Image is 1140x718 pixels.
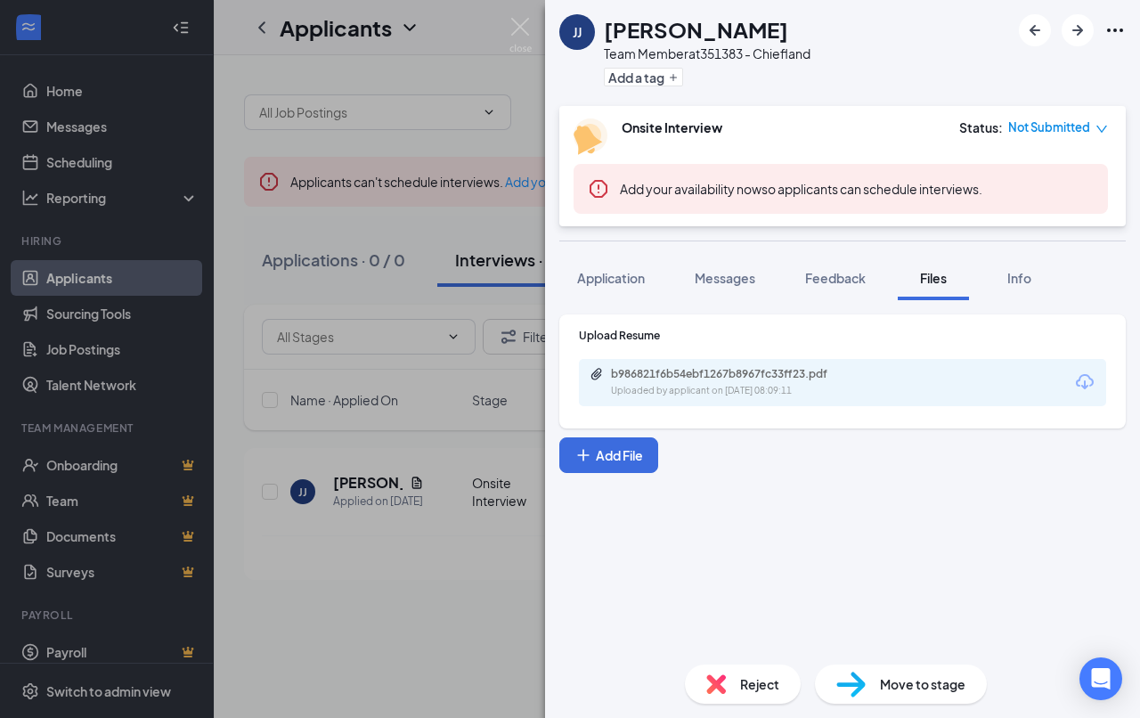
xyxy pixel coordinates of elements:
div: b986821f6b54ebf1267b8967fc33ff23.pdf [611,367,860,381]
svg: Paperclip [590,367,604,381]
div: Uploaded by applicant on [DATE] 08:09:11 [611,384,878,398]
button: ArrowRight [1062,14,1094,46]
button: Add your availability now [620,180,761,198]
svg: Plus [668,72,679,83]
span: so applicants can schedule interviews. [620,181,982,197]
svg: ArrowLeftNew [1024,20,1046,41]
span: Not Submitted [1008,118,1090,136]
svg: Error [588,178,609,200]
button: Add FilePlus [559,437,658,473]
span: down [1095,123,1108,135]
button: ArrowLeftNew [1019,14,1051,46]
a: Paperclipb986821f6b54ebf1267b8967fc33ff23.pdfUploaded by applicant on [DATE] 08:09:11 [590,367,878,398]
div: Team Member at 351383 - Chiefland [604,45,810,62]
svg: Ellipses [1104,20,1126,41]
svg: ArrowRight [1067,20,1088,41]
span: Info [1007,270,1031,286]
span: Application [577,270,645,286]
div: JJ [573,23,582,41]
span: Reject [740,674,779,694]
svg: Plus [574,446,592,464]
span: Files [920,270,947,286]
div: Status : [959,118,1003,136]
button: PlusAdd a tag [604,68,683,86]
h1: [PERSON_NAME] [604,14,788,45]
div: Upload Resume [579,328,1106,343]
svg: Download [1074,371,1095,393]
div: Open Intercom Messenger [1079,657,1122,700]
b: Onsite Interview [622,119,722,135]
span: Move to stage [880,674,965,694]
span: Feedback [805,270,866,286]
span: Messages [695,270,755,286]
